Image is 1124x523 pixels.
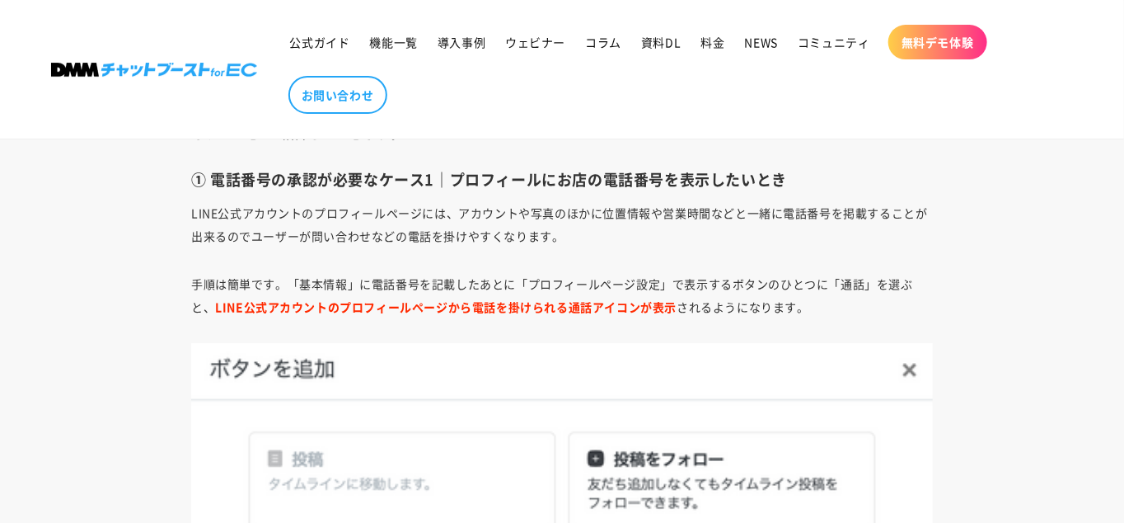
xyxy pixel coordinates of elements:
span: コラム [585,35,621,49]
a: 導入事例 [428,25,495,59]
a: コラム [575,25,631,59]
span: コミュニティ [798,35,870,49]
a: 料金 [691,25,735,59]
a: NEWS [735,25,788,59]
a: 公式ガイド [280,25,360,59]
span: 機能一覧 [370,35,418,49]
span: NEWS [745,35,778,49]
a: ウェビナー [495,25,575,59]
span: 導入事例 [438,35,485,49]
a: お問い合わせ [288,76,387,114]
a: 機能一覧 [360,25,428,59]
img: 株式会社DMM Boost [51,63,257,77]
span: 料金 [701,35,725,49]
h3: ① 電話番号の承認が必要なケース1｜プロフィールにお店の電話番号を表示したいとき [191,170,933,189]
p: LINE公式アカウントのプロフィールページには、アカウントや写真のほかに位置情報や営業時間などと一緒に電話番号を掲載することが出来るのでユーザーが問い合わせなどの電話を掛けやすくなります。 [191,201,933,247]
p: 手順は簡単です。「基本情報」に電話番号を記載したあとに「プロフィールページ設定」で表示するボタンのひとつに「通話」を選ぶと、 されるようになります。 [191,272,933,318]
span: お問い合わせ [302,87,374,102]
span: 公式ガイド [290,35,350,49]
span: 無料デモ体験 [902,35,974,49]
strong: LINE公式アカウントのプロフィールページから電話を掛けられる通話アイコンが表示 [215,299,677,315]
a: 無料デモ体験 [888,25,987,59]
a: コミュニティ [788,25,880,59]
a: 資料DL [631,25,691,59]
span: 資料DL [641,35,681,49]
span: ウェビナー [505,35,565,49]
